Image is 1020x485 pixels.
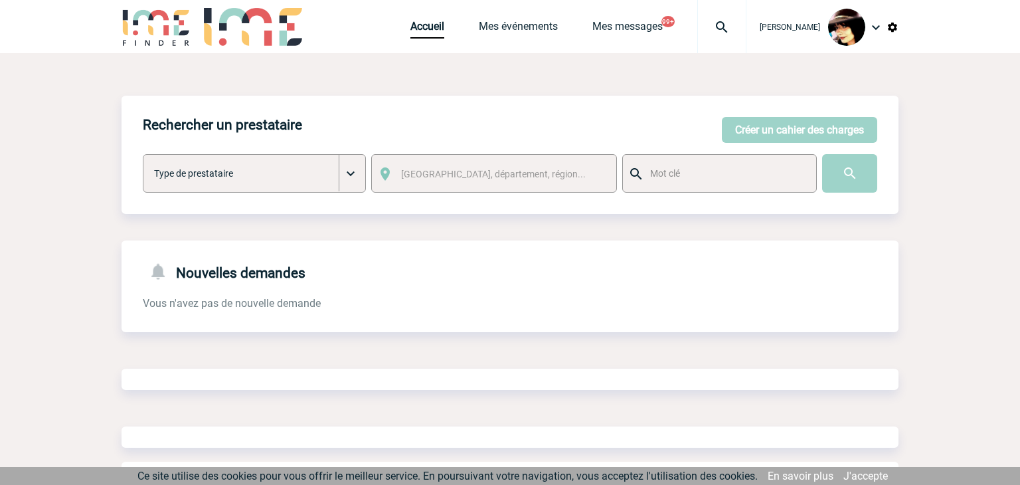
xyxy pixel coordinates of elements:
[843,470,888,482] a: J'accepte
[148,262,176,281] img: notifications-24-px-g.png
[822,154,877,193] input: Submit
[479,20,558,39] a: Mes événements
[768,470,833,482] a: En savoir plus
[137,470,758,482] span: Ce site utilise des cookies pour vous offrir le meilleur service. En poursuivant votre navigation...
[828,9,865,46] img: 101023-0.jpg
[122,8,191,46] img: IME-Finder
[401,169,586,179] span: [GEOGRAPHIC_DATA], département, région...
[760,23,820,32] span: [PERSON_NAME]
[647,165,804,182] input: Mot clé
[410,20,444,39] a: Accueil
[661,16,675,27] button: 99+
[143,262,305,281] h4: Nouvelles demandes
[143,117,302,133] h4: Rechercher un prestataire
[592,20,663,39] a: Mes messages
[143,297,321,310] span: Vous n'avez pas de nouvelle demande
